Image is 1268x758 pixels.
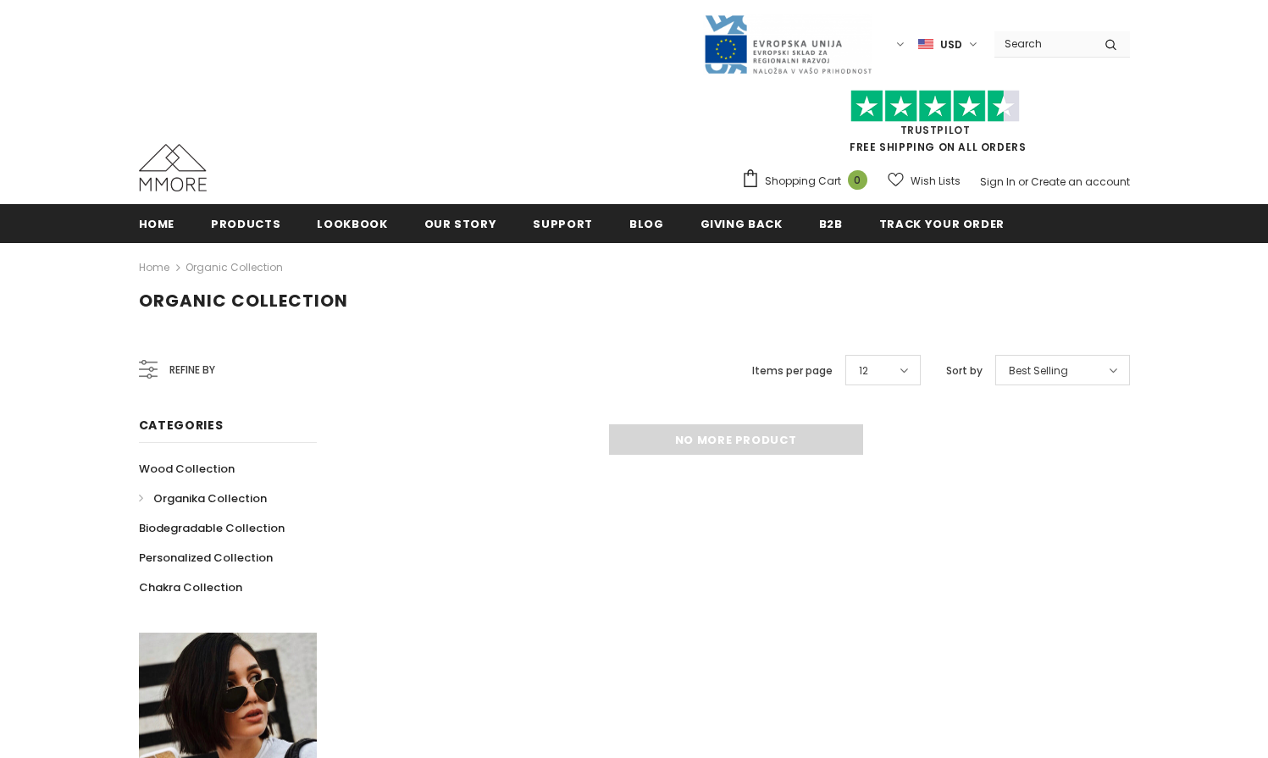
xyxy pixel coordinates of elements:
[940,36,962,53] span: USD
[703,36,872,51] a: Javni Razpis
[533,216,593,232] span: support
[900,123,971,137] a: Trustpilot
[629,204,664,242] a: Blog
[741,97,1130,154] span: FREE SHIPPING ON ALL ORDERS
[139,461,235,477] span: Wood Collection
[980,174,1016,189] a: Sign In
[139,543,273,573] a: Personalized Collection
[139,573,242,602] a: Chakra Collection
[169,361,215,379] span: Refine by
[139,257,169,278] a: Home
[424,204,497,242] a: Our Story
[700,216,783,232] span: Giving back
[879,204,1005,242] a: Track your order
[185,260,283,274] a: Organic Collection
[879,216,1005,232] span: Track your order
[1009,362,1068,379] span: Best Selling
[765,173,841,190] span: Shopping Cart
[994,31,1092,56] input: Search Site
[139,550,273,566] span: Personalized Collection
[741,169,876,194] a: Shopping Cart 0
[888,166,961,196] a: Wish Lists
[752,362,833,379] label: Items per page
[139,484,267,513] a: Organika Collection
[153,490,267,506] span: Organika Collection
[946,362,983,379] label: Sort by
[139,513,285,543] a: Biodegradable Collection
[1018,174,1028,189] span: or
[629,216,664,232] span: Blog
[317,216,387,232] span: Lookbook
[819,216,843,232] span: B2B
[317,204,387,242] a: Lookbook
[700,204,783,242] a: Giving back
[139,289,348,313] span: Organic Collection
[533,204,593,242] a: support
[918,37,933,52] img: USD
[859,362,868,379] span: 12
[848,170,867,190] span: 0
[139,144,207,191] img: MMORE Cases
[139,216,175,232] span: Home
[139,520,285,536] span: Biodegradable Collection
[139,579,242,595] span: Chakra Collection
[424,216,497,232] span: Our Story
[1031,174,1130,189] a: Create an account
[703,14,872,75] img: Javni Razpis
[211,204,280,242] a: Products
[211,216,280,232] span: Products
[139,454,235,484] a: Wood Collection
[850,90,1020,123] img: Trust Pilot Stars
[139,417,224,434] span: Categories
[911,173,961,190] span: Wish Lists
[819,204,843,242] a: B2B
[139,204,175,242] a: Home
